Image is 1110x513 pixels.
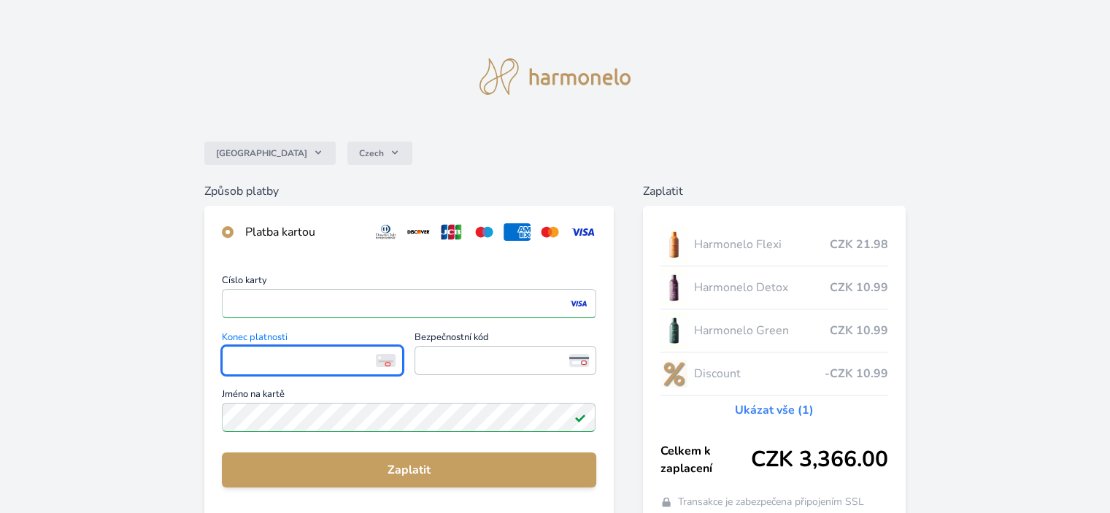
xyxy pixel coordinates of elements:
[372,223,399,241] img: diners.svg
[660,226,688,263] img: CLEAN_FLEXI_se_stinem_x-hi_(1)-lo.jpg
[222,333,403,346] span: Konec platnosti
[693,279,829,296] span: Harmonelo Detox
[222,276,596,289] span: Číslo karty
[347,142,412,165] button: Czech
[228,293,589,314] iframe: Iframe pro číslo karty
[751,447,888,473] span: CZK 3,366.00
[216,147,307,159] span: [GEOGRAPHIC_DATA]
[536,223,563,241] img: mc.svg
[471,223,498,241] img: maestro.svg
[693,322,829,339] span: Harmonelo Green
[479,58,631,95] img: logo.svg
[222,390,596,403] span: Jméno na kartě
[234,461,584,479] span: Zaplatit
[359,147,384,159] span: Czech
[222,452,596,487] button: Zaplatit
[415,333,596,346] span: Bezpečnostní kód
[825,365,888,382] span: -CZK 10.99
[678,495,864,509] span: Transakce je zabezpečena připojením SSL
[421,350,589,371] iframe: Iframe pro bezpečnostní kód
[574,412,586,423] img: Platné pole
[245,223,361,241] div: Platba kartou
[660,442,751,477] span: Celkem k zaplacení
[204,142,336,165] button: [GEOGRAPHIC_DATA]
[376,354,396,367] img: Konec platnosti
[830,236,888,253] span: CZK 21.98
[204,182,613,200] h6: Způsob platby
[504,223,531,241] img: amex.svg
[228,350,396,371] iframe: Iframe pro datum vypršení platnosti
[660,355,688,392] img: discount-lo.png
[830,322,888,339] span: CZK 10.99
[660,312,688,349] img: CLEAN_GREEN_se_stinem_x-lo.jpg
[405,223,432,241] img: discover.svg
[438,223,465,241] img: jcb.svg
[693,365,824,382] span: Discount
[222,403,596,432] input: Jméno na kartěPlatné pole
[830,279,888,296] span: CZK 10.99
[643,182,906,200] h6: Zaplatit
[735,401,814,419] a: Ukázat vše (1)
[693,236,829,253] span: Harmonelo Flexi
[660,269,688,306] img: DETOX_se_stinem_x-lo.jpg
[569,223,596,241] img: visa.svg
[569,297,588,310] img: visa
